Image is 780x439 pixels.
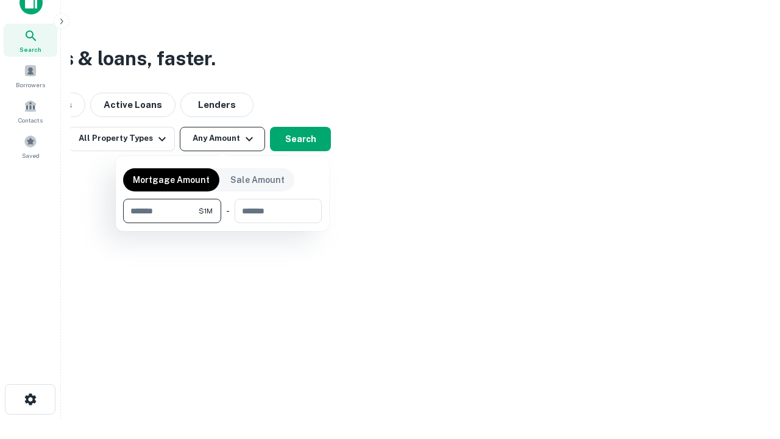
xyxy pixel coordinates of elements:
[230,173,285,187] p: Sale Amount
[199,205,213,216] span: $1M
[719,341,780,400] iframe: Chat Widget
[226,199,230,223] div: -
[133,173,210,187] p: Mortgage Amount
